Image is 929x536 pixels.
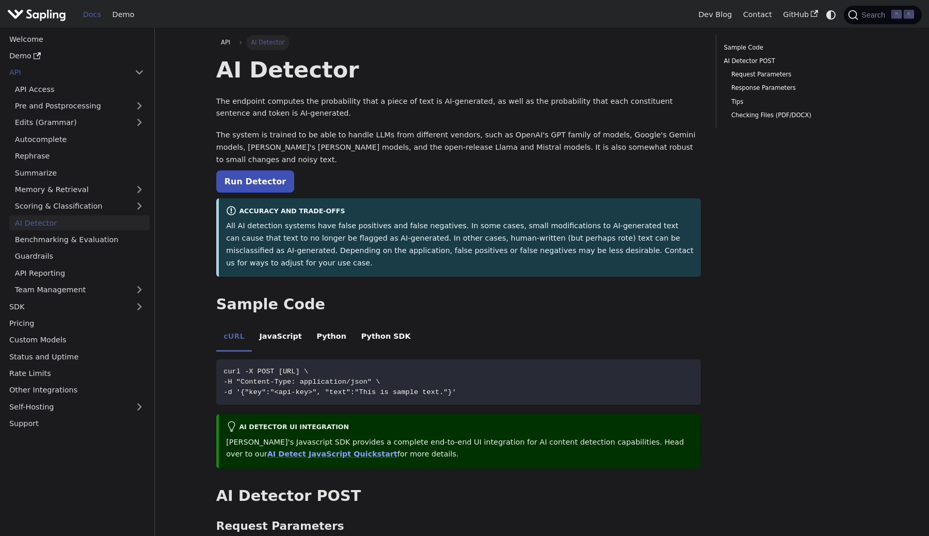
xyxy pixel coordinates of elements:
div: AI Detector UI integration [226,421,694,434]
a: Pricing [4,316,150,331]
span: Search [858,11,891,19]
a: Self-Hosting [4,399,150,414]
a: AI Detector [9,215,150,230]
span: API [221,39,230,46]
a: Support [4,416,150,431]
a: Request Parameters [731,70,860,80]
a: Demo [107,7,140,23]
nav: Breadcrumbs [216,35,701,50]
li: Python SDK [354,323,418,352]
a: Team Management [9,282,150,297]
span: curl -X POST [URL] \ [223,368,308,375]
a: Demo [4,49,150,64]
a: SDK [4,299,129,314]
a: Memory & Retrieval [9,182,150,197]
div: Accuracy and Trade-offs [226,206,694,218]
a: Custom Models [4,333,150,348]
h1: AI Detector [216,56,701,84]
a: Edits (Grammar) [9,115,150,130]
a: API Access [9,82,150,97]
li: Python [309,323,354,352]
li: cURL [216,323,252,352]
a: Status and Uptime [4,349,150,364]
a: Other Integrations [4,383,150,398]
a: Dev Blog [693,7,737,23]
span: -d '{"key":"<api-key>", "text":"This is sample text."}' [223,388,456,396]
p: All AI detection systems have false positives and false negatives. In some cases, small modificat... [226,220,694,269]
a: AI Detect JavaScript Quickstart [267,450,397,458]
a: Rephrase [9,149,150,164]
p: The endpoint computes the probability that a piece of text is AI-generated, as well as the probab... [216,96,701,120]
a: Checking Files (PDF/DOCX) [731,111,860,120]
a: Summarize [9,165,150,180]
a: Contact [738,7,778,23]
a: API [216,35,235,50]
a: Benchmarking & Evaluation [9,232,150,247]
kbd: K [904,10,914,19]
a: Autocomplete [9,132,150,147]
button: Collapse sidebar category 'API' [129,65,150,80]
h2: AI Detector POST [216,487,701,506]
a: Scoring & Classification [9,199,150,214]
button: Search (Command+K) [844,6,921,24]
kbd: ⌘ [891,10,902,19]
a: Docs [77,7,107,23]
button: Switch between dark and light mode (currently system mode) [824,7,839,22]
button: Expand sidebar category 'SDK' [129,299,150,314]
a: Sapling.ai [7,7,70,22]
a: Guardrails [9,249,150,264]
a: Welcome [4,31,150,46]
a: GitHub [777,7,823,23]
a: AI Detector POST [724,56,864,66]
a: Sample Code [724,43,864,53]
span: -H "Content-Type: application/json" \ [223,378,380,386]
a: Run Detector [216,170,294,193]
h2: Sample Code [216,295,701,314]
a: Pre and Postprocessing [9,99,150,114]
a: API [4,65,129,80]
p: [PERSON_NAME]'s Javascript SDK provides a complete end-to-end UI integration for AI content detec... [226,436,694,461]
a: Tips [731,97,860,107]
a: Response Parameters [731,83,860,93]
a: Rate Limits [4,366,150,381]
li: JavaScript [252,323,309,352]
span: AI Detector [246,35,290,50]
p: The system is trained to be able to handle LLMs from different vendors, such as OpenAI's GPT fami... [216,129,701,166]
img: Sapling.ai [7,7,66,22]
h3: Request Parameters [216,519,701,533]
a: API Reporting [9,265,150,280]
